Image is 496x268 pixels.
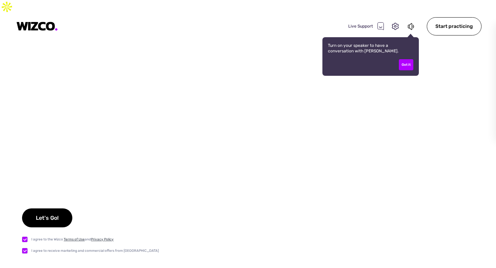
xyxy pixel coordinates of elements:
[322,37,419,76] div: Turn on your speaker to have a conversation with [PERSON_NAME].
[348,22,384,30] div: Live Support
[427,17,482,35] div: Start practicing
[31,237,114,242] div: I agree to the Wizco and
[31,248,159,254] div: I agree to receive marketing and commercial offers from [GEOGRAPHIC_DATA]
[91,237,114,241] a: Privacy Policy
[17,22,58,31] img: logo
[22,208,72,227] div: Let's Go!
[399,59,413,70] div: Got it
[64,237,85,241] a: Terms of Use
